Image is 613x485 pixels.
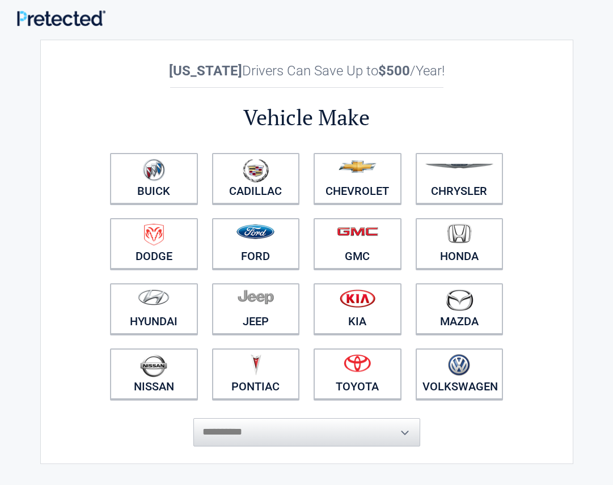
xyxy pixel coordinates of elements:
[416,283,504,334] a: Mazda
[238,289,274,305] img: jeep
[314,348,401,399] a: Toyota
[243,159,269,182] img: cadillac
[110,283,198,334] a: Hyundai
[212,283,300,334] a: Jeep
[339,160,377,173] img: chevrolet
[144,224,164,246] img: dodge
[314,283,401,334] a: Kia
[416,153,504,204] a: Chrysler
[140,354,167,377] img: nissan
[169,63,242,79] b: [US_STATE]
[110,218,198,269] a: Dodge
[138,289,170,305] img: hyundai
[143,159,165,181] img: buick
[425,164,494,169] img: chrysler
[344,354,371,372] img: toyota
[314,153,401,204] a: Chevrolet
[212,218,300,269] a: Ford
[447,224,471,244] img: honda
[250,354,261,376] img: pontiac
[212,348,300,399] a: Pontiac
[314,218,401,269] a: GMC
[448,354,470,376] img: volkswagen
[103,103,510,132] h2: Vehicle Make
[337,227,378,236] img: gmc
[340,289,375,308] img: kia
[110,153,198,204] a: Buick
[103,63,510,79] h2: Drivers Can Save Up to /Year
[17,10,105,26] img: Main Logo
[212,153,300,204] a: Cadillac
[378,63,410,79] b: $500
[236,224,274,239] img: ford
[110,348,198,399] a: Nissan
[416,348,504,399] a: Volkswagen
[445,289,474,311] img: mazda
[416,218,504,269] a: Honda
